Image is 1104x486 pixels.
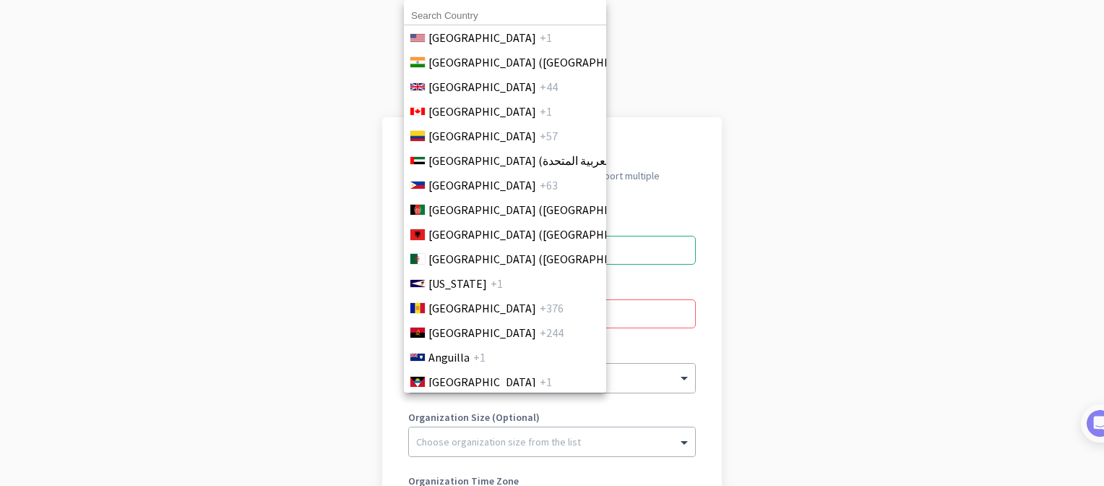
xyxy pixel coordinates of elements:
[428,275,487,292] span: [US_STATE]
[428,127,536,145] span: [GEOGRAPHIC_DATA]
[428,299,536,317] span: [GEOGRAPHIC_DATA]
[540,299,564,317] span: +376
[428,152,657,169] span: [GEOGRAPHIC_DATA] (‫الإمارات العربية المتحدة‬‎)
[540,127,558,145] span: +57
[491,275,503,292] span: +1
[428,201,654,218] span: [GEOGRAPHIC_DATA] (‫[GEOGRAPHIC_DATA]‬‎)
[428,324,536,341] span: [GEOGRAPHIC_DATA]
[428,103,536,120] span: [GEOGRAPHIC_DATA]
[428,373,536,391] span: [GEOGRAPHIC_DATA]
[540,103,552,120] span: +1
[428,29,536,46] span: [GEOGRAPHIC_DATA]
[540,78,558,95] span: +44
[428,78,536,95] span: [GEOGRAPHIC_DATA]
[473,349,486,366] span: +1
[428,349,470,366] span: Anguilla
[540,176,558,194] span: +63
[540,324,564,341] span: +244
[428,226,654,243] span: [GEOGRAPHIC_DATA] ([GEOGRAPHIC_DATA])
[540,29,552,46] span: +1
[428,176,536,194] span: [GEOGRAPHIC_DATA]
[540,373,552,391] span: +1
[404,7,606,25] input: Search Country
[428,54,654,71] span: [GEOGRAPHIC_DATA] ([GEOGRAPHIC_DATA])
[428,250,654,268] span: [GEOGRAPHIC_DATA] (‫[GEOGRAPHIC_DATA]‬‎)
